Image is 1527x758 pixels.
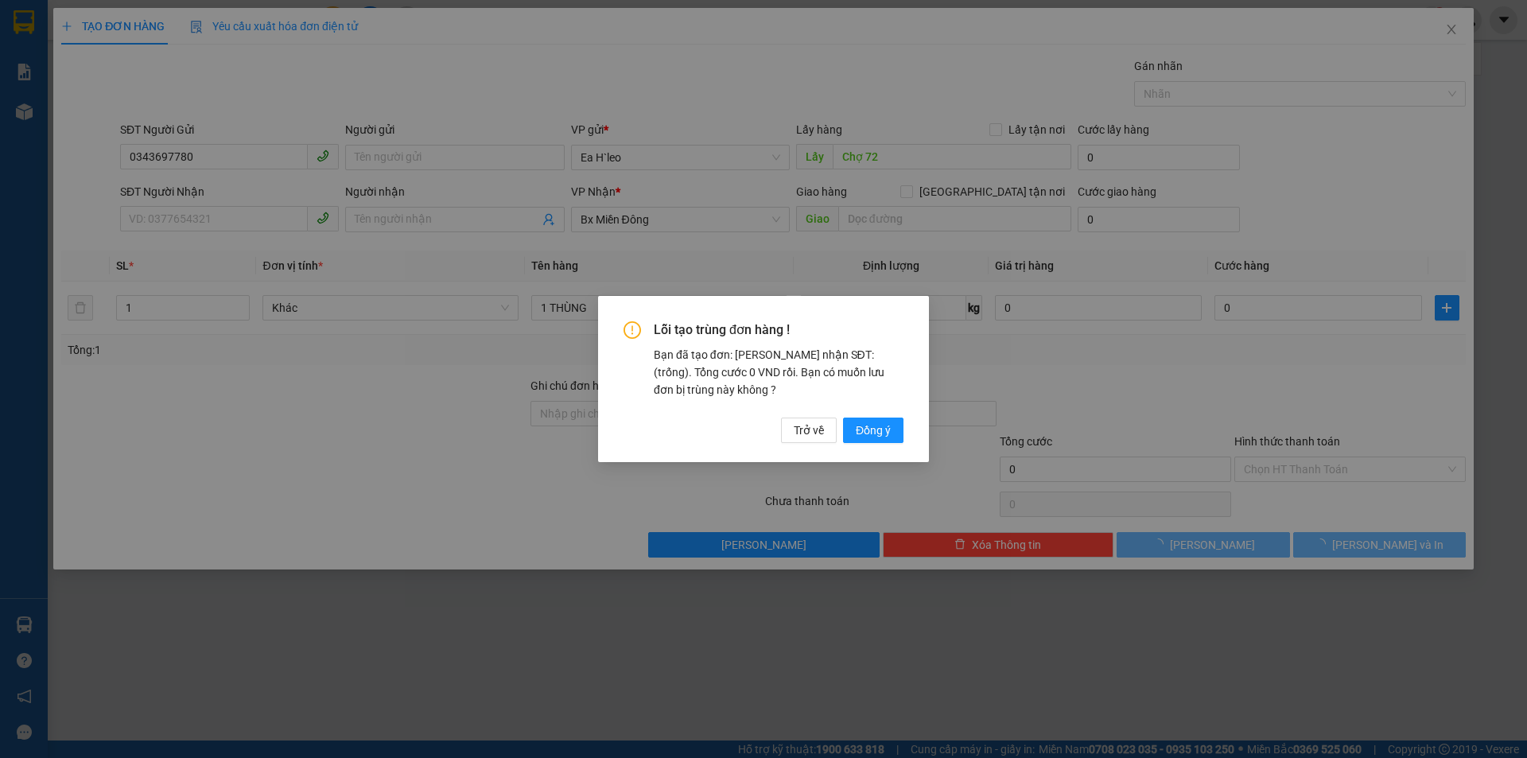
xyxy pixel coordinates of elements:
[843,418,903,443] button: Đồng ý
[654,346,903,398] div: Bạn đã tạo đơn: [PERSON_NAME] nhận SĐT: (trống). Tổng cước 0 VND rồi. Bạn có muốn lưu đơn bị trùn...
[856,422,891,439] span: Đồng ý
[794,422,824,439] span: Trở về
[654,321,903,339] span: Lỗi tạo trùng đơn hàng !
[781,418,837,443] button: Trở về
[624,321,641,339] span: exclamation-circle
